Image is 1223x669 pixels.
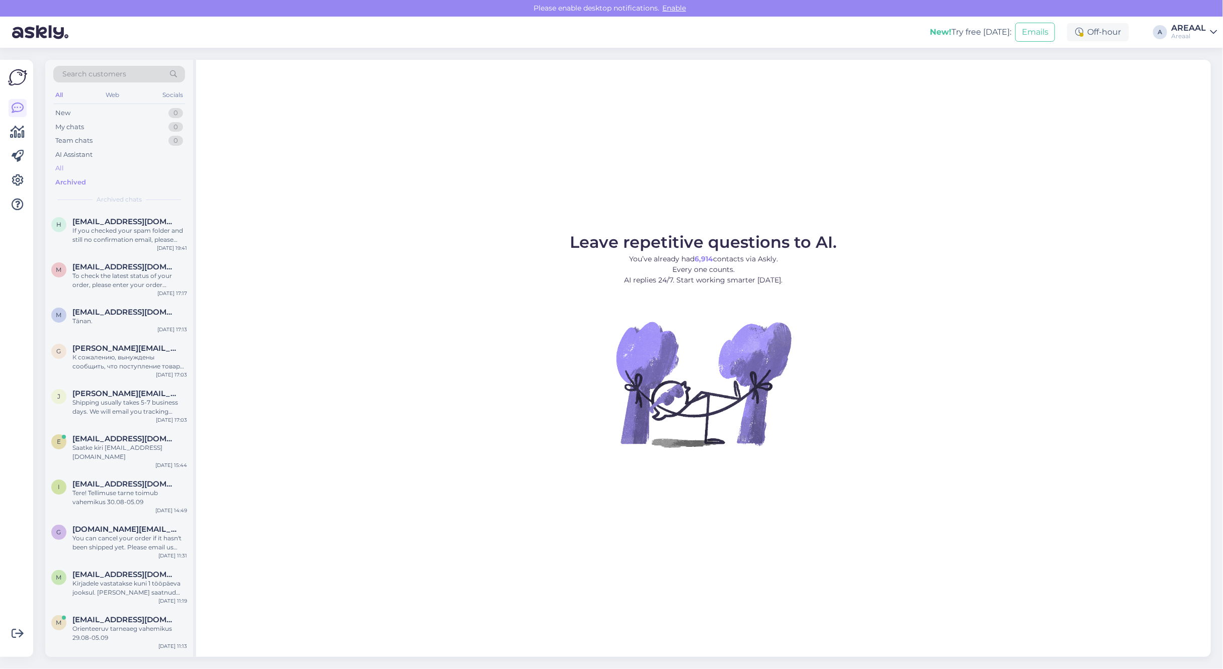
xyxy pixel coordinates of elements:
[72,534,187,552] div: You can cancel your order if it hasn't been shipped yet. Please email us your cancellation reques...
[570,254,837,285] p: You’ve already had contacts via Askly. Every one counts. AI replies 24/7. Start working smarter [...
[58,483,60,491] span: i
[156,371,187,378] div: [DATE] 17:03
[694,254,713,263] b: 6,914
[72,226,187,244] div: If you checked your spam folder and still no confirmation email, please contact us for help. Send...
[72,353,187,371] div: К сожалению, вынуждены сообщить, что поступление товара Philips HX3826/33 на наш склад в настояще...
[56,221,61,228] span: h
[1067,23,1129,41] div: Off-hour
[56,266,62,273] span: m
[56,619,62,626] span: m
[1153,25,1167,39] div: A
[72,398,187,416] div: Shipping usually takes 5-7 business days. We will email you tracking details when it ships. For m...
[570,232,837,252] span: Leave repetitive questions to AI.
[57,528,61,536] span: g
[55,136,93,146] div: Team chats
[168,136,183,146] div: 0
[930,27,951,37] b: New!
[155,461,187,469] div: [DATE] 15:44
[660,4,689,13] span: Enable
[57,438,61,445] span: e
[1015,23,1055,42] button: Emails
[72,308,177,317] span: mariliis89.lepist@gmail.com
[72,317,187,326] div: Tänan.
[160,88,185,102] div: Socials
[72,615,177,624] span: makc.aromae@gmail.com
[158,597,187,605] div: [DATE] 11:19
[72,579,187,597] div: Kirjadele vastatakse kuni 1 tööpäeva jooksul. [PERSON_NAME] saatnud eile kirja, siis sellele vast...
[168,108,183,118] div: 0
[8,68,27,87] img: Askly Logo
[72,570,177,579] span: mesevradaniil@gmail.com
[104,88,122,102] div: Web
[72,489,187,507] div: Tere! Tellimuse tarne toimub vahemikus 30.08-05.09
[168,122,183,132] div: 0
[158,642,187,650] div: [DATE] 11:13
[72,344,177,353] span: galina.gallit@gmail.com
[156,416,187,424] div: [DATE] 17:03
[158,552,187,559] div: [DATE] 11:31
[57,393,60,400] span: j
[56,574,62,581] span: m
[72,262,177,271] span: mehmetttoral@yahoo.com
[1171,24,1206,32] div: AREAAL
[72,525,177,534] span: gvidas.cr@gmail.com
[930,26,1011,38] div: Try free [DATE]:
[55,150,93,160] div: AI Assistant
[57,347,61,355] span: g
[72,480,177,489] span: irina.lindberg70@gmail.com
[157,244,187,252] div: [DATE] 19:41
[157,326,187,333] div: [DATE] 17:13
[55,122,84,132] div: My chats
[1171,24,1217,40] a: AREAALAreaal
[53,88,65,102] div: All
[55,177,86,187] div: Archived
[613,294,794,474] img: No Chat active
[157,290,187,297] div: [DATE] 17:17
[72,217,177,226] span: helenez@hot.ee
[72,389,177,398] span: jane.riin.niit@gmail.com
[72,271,187,290] div: To check the latest status of your order, please enter your order number and email on one of thes...
[55,108,70,118] div: New
[72,624,187,642] div: Orienteeruv tarneaeg vahemikus 29.08-05.09
[62,69,126,79] span: Search customers
[72,434,177,443] span: erikpetrov23@gmail.com
[97,195,142,204] span: Archived chats
[55,163,64,173] div: All
[155,507,187,514] div: [DATE] 14:49
[1171,32,1206,40] div: Areaal
[56,311,62,319] span: m
[72,443,187,461] div: Saatke kiri [EMAIL_ADDRESS][DOMAIN_NAME]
